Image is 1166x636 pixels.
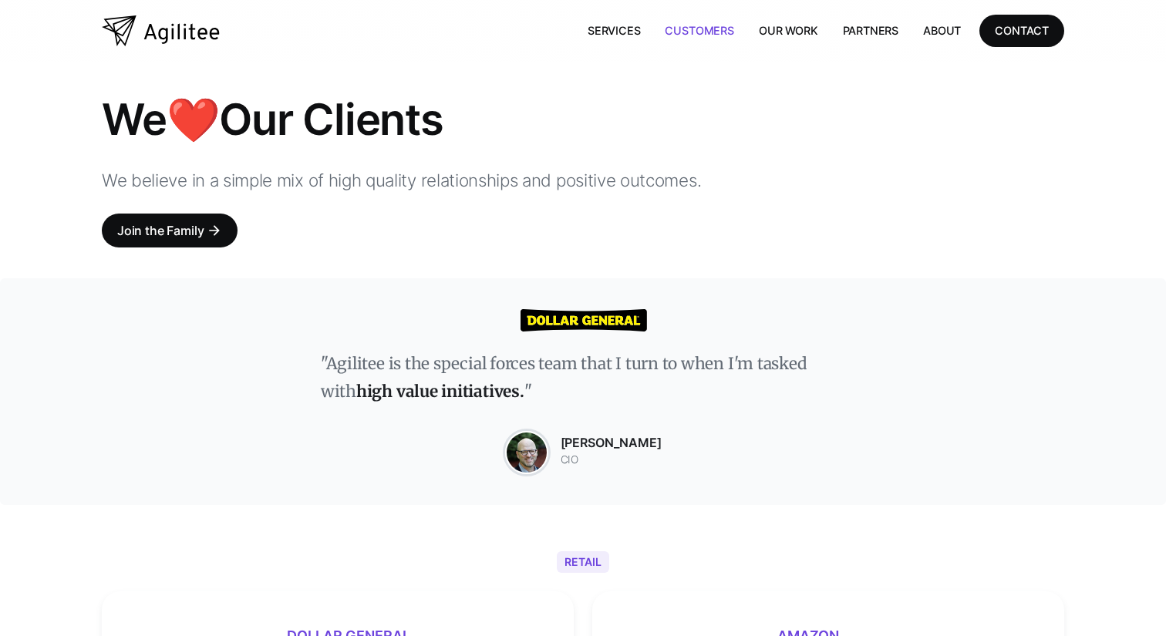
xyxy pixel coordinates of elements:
a: CONTACT [979,15,1064,46]
div: Retail [557,551,609,573]
div: CIO [561,451,662,469]
a: Partners [831,15,912,46]
div: Join the Family [117,220,204,241]
a: home [102,15,220,46]
p: "Agilitee is the special forces team that I turn to when I'm tasked with " [321,350,845,406]
strong: [PERSON_NAME] [561,435,662,450]
h1: We Our Clients [102,93,774,146]
span: ❤️ [167,93,220,146]
a: Our Work [746,15,831,46]
a: Customers [652,15,746,46]
div: arrow_forward [207,223,222,238]
p: We believe in a simple mix of high quality relationships and positive outcomes. [102,165,774,195]
a: Services [575,15,653,46]
a: Join the Familyarrow_forward [102,214,238,247]
div: CONTACT [995,21,1049,40]
strong: high value initiatives. [356,382,524,402]
a: About [911,15,973,46]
